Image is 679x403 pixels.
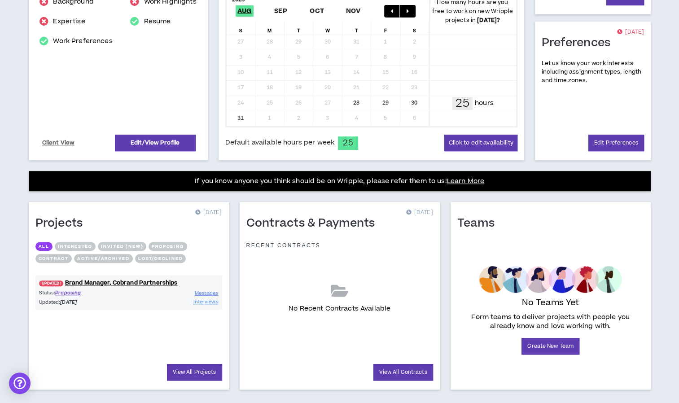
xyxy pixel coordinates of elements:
a: Create New Team [521,338,579,355]
a: Client View [41,135,76,151]
span: Interviews [193,298,219,305]
button: All [35,242,53,251]
div: M [255,21,285,35]
span: Proposing [55,289,81,296]
p: hours [475,98,494,108]
p: [DATE] [406,208,433,217]
span: Messages [195,290,219,297]
span: Nov [344,5,362,17]
div: T [285,21,314,35]
p: [DATE] [195,208,222,217]
button: Active/Archived [74,254,133,263]
p: Let us know your work interests including assignment types, length and time zones. [542,59,644,85]
a: Edit/View Profile [115,135,196,151]
button: Lost/Declined [135,254,186,263]
a: View All Projects [167,364,222,381]
a: Expertise [53,16,85,27]
p: Updated: [39,298,129,306]
div: Open Intercom Messenger [9,372,31,394]
a: Messages [195,289,219,298]
span: Sep [272,5,289,17]
div: S [400,21,429,35]
a: UPDATED!Brand Manager, Cobrand Partnerships [35,279,222,287]
p: Recent Contracts [246,242,321,249]
b: [DATE] ? [477,16,500,24]
div: W [313,21,342,35]
p: Status: [39,289,129,297]
button: Proposing [149,242,187,251]
h1: Teams [457,216,501,231]
p: No Teams Yet [522,297,579,309]
button: Click to edit availability [444,135,517,151]
h1: Contracts & Payments [246,216,382,231]
div: S [227,21,256,35]
a: Learn More [447,176,484,186]
button: Contract [35,254,72,263]
i: [DATE] [60,299,77,306]
a: Edit Preferences [588,135,644,151]
div: T [342,21,372,35]
h1: Preferences [542,36,618,50]
span: Oct [308,5,326,17]
img: empty [479,266,622,293]
a: Work Preferences [53,36,112,47]
p: If you know anyone you think should be on Wripple, please refer them to us! [195,176,484,187]
p: No Recent Contracts Available [289,304,390,314]
div: F [371,21,400,35]
button: Interested [55,242,96,251]
span: Aug [236,5,254,17]
a: Resume [144,16,171,27]
span: Default available hours per week [225,138,334,148]
span: UPDATED! [39,280,63,286]
p: Form teams to deliver projects with people you already know and love working with. [461,313,640,331]
a: Interviews [193,298,219,306]
p: [DATE] [617,28,644,37]
button: Invited (new) [98,242,146,251]
a: View All Contracts [373,364,433,381]
h1: Projects [35,216,90,231]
